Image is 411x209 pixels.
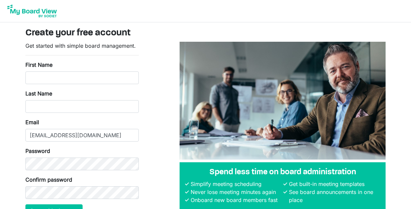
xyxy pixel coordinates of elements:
[180,42,386,160] img: A photograph of board members sitting at a table
[25,89,52,97] label: Last Name
[5,3,59,19] img: My Board View Logo
[25,28,386,39] h3: Create your free account
[25,61,53,69] label: First Name
[189,180,282,188] li: Simplify meeting scheduling
[25,147,50,155] label: Password
[25,176,72,184] label: Confirm password
[287,188,380,204] li: See board announcements in one place
[25,42,136,49] span: Get started with simple board management.
[287,180,380,188] li: Get built-in meeting templates
[25,118,39,126] label: Email
[189,196,282,204] li: Onboard new board members fast
[189,188,282,196] li: Never lose meeting minutes again
[185,168,380,177] h4: Spend less time on board administration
